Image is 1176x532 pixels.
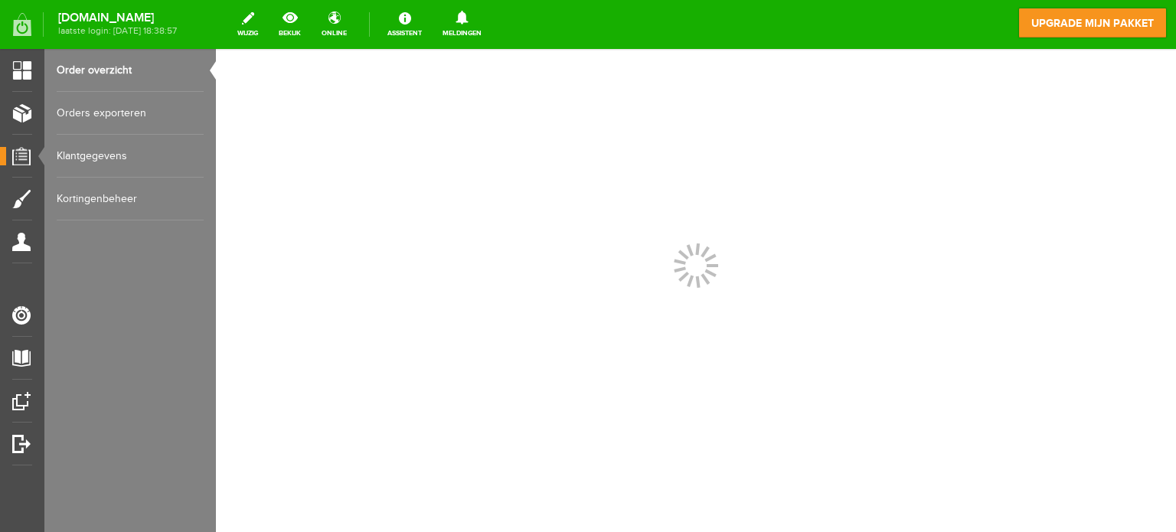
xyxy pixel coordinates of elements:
a: Orders exporteren [57,92,204,135]
a: upgrade mijn pakket [1018,8,1167,38]
a: wijzig [228,8,267,41]
a: bekijk [269,8,310,41]
a: Order overzicht [57,49,204,92]
a: Meldingen [433,8,491,41]
span: laatste login: [DATE] 18:38:57 [58,27,177,35]
a: online [312,8,356,41]
a: Klantgegevens [57,135,204,178]
a: Kortingenbeheer [57,178,204,220]
a: Assistent [378,8,431,41]
strong: [DOMAIN_NAME] [58,14,177,22]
